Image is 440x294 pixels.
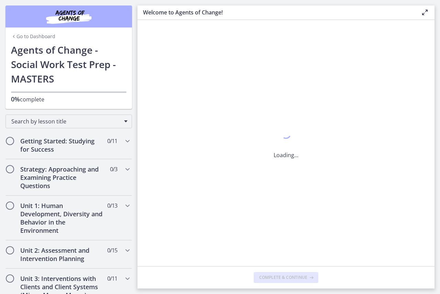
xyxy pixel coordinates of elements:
[254,272,318,283] button: Complete & continue
[20,202,104,235] h2: Unit 1: Human Development, Diversity and Behavior in the Environment
[274,127,298,143] div: 1
[11,43,126,86] h1: Agents of Change - Social Work Test Prep - MASTERS
[110,165,117,173] span: 0 / 3
[11,95,20,103] span: 0%
[11,33,55,40] a: Go to Dashboard
[20,246,104,263] h2: Unit 2: Assessment and Intervention Planning
[27,8,110,25] img: Agents of Change
[20,165,104,190] h2: Strategy: Approaching and Examining Practice Questions
[143,8,410,17] h3: Welcome to Agents of Change!
[107,274,117,283] span: 0 / 11
[107,137,117,145] span: 0 / 11
[107,246,117,254] span: 0 / 15
[107,202,117,210] span: 0 / 13
[5,115,132,128] div: Search by lesson title
[11,95,126,104] p: complete
[11,118,121,125] span: Search by lesson title
[274,151,298,159] p: Loading...
[259,275,307,280] span: Complete & continue
[20,137,104,153] h2: Getting Started: Studying for Success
